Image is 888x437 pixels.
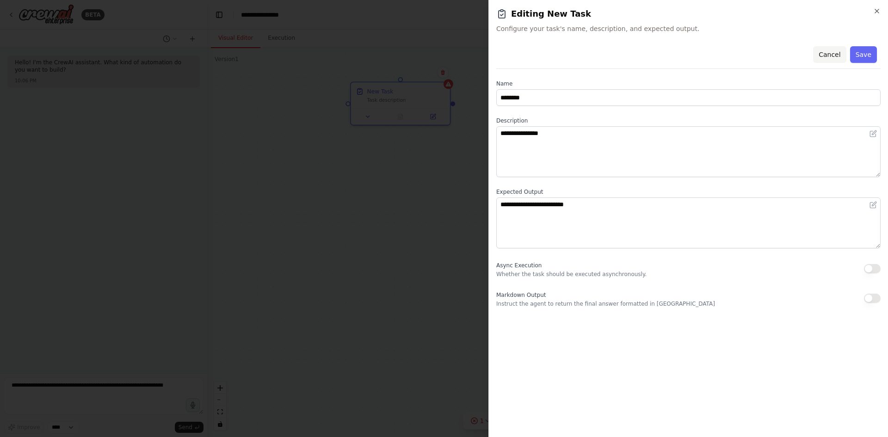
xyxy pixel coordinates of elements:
[496,300,715,308] p: Instruct the agent to return the final answer formatted in [GEOGRAPHIC_DATA]
[496,292,546,298] span: Markdown Output
[850,46,877,63] button: Save
[813,46,846,63] button: Cancel
[496,262,542,269] span: Async Execution
[496,117,881,124] label: Description
[496,80,881,87] label: Name
[496,7,881,20] h2: Editing New Task
[496,271,647,278] p: Whether the task should be executed asynchronously.
[868,128,879,139] button: Open in editor
[496,188,881,196] label: Expected Output
[868,199,879,210] button: Open in editor
[496,24,881,33] span: Configure your task's name, description, and expected output.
